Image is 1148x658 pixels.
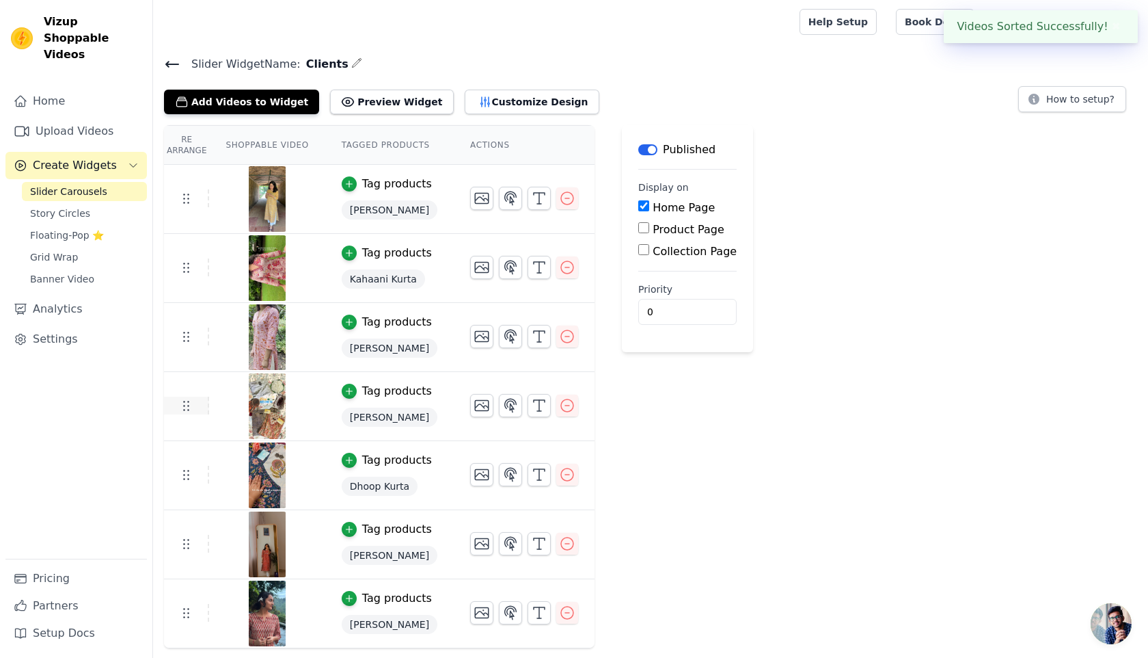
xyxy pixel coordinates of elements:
[362,521,432,538] div: Tag products
[342,521,432,538] button: Tag products
[11,27,33,49] img: Vizup
[362,383,432,399] div: Tag products
[164,90,319,114] button: Add Videos to Widget
[663,142,715,158] p: Published
[22,226,147,245] a: Floating-Pop ⭐
[301,56,348,73] span: Clients
[30,185,107,198] span: Slider Carousels
[325,126,454,165] th: Tagged Products
[5,565,147,592] a: Pricing
[454,126,594,165] th: Actions
[1108,18,1124,35] button: Close
[362,590,432,607] div: Tag products
[342,200,437,220] span: [PERSON_NAME]
[1018,96,1126,109] a: How to setup?
[248,235,286,301] img: vizup-images-0385.jpg
[470,463,493,486] button: Change Thumbnail
[30,228,104,242] span: Floating-Pop ⭐
[985,10,1137,34] button: H House of Dhaaga Official
[342,452,432,469] button: Tag products
[248,512,286,577] img: vizup-images-46bc.jpg
[342,590,432,607] button: Tag products
[470,601,493,624] button: Change Thumbnail
[5,88,147,115] a: Home
[5,152,147,179] button: Create Widgets
[33,157,117,174] span: Create Widgets
[653,245,737,258] label: Collection Page
[164,126,209,165] th: Re Arrange
[30,272,94,286] span: Banner Video
[653,223,724,236] label: Product Page
[896,9,974,35] a: Book Demo
[362,314,432,330] div: Tag products
[1007,10,1137,34] p: House of Dhaaga Official
[22,204,147,223] a: Story Circles
[22,269,147,289] a: Banner Video
[22,182,147,201] a: Slider Carousels
[342,408,437,427] span: [PERSON_NAME]
[638,181,689,194] legend: Display on
[342,383,432,399] button: Tag products
[5,118,147,145] a: Upload Videos
[342,269,425,289] span: Kahaani Kurta
[470,394,493,417] button: Change Thumbnail
[944,10,1138,43] div: Videos Sorted Successfully!
[362,176,432,192] div: Tag products
[342,615,437,634] span: [PERSON_NAME]
[5,326,147,353] a: Settings
[342,546,437,565] span: [PERSON_NAME]
[248,166,286,232] img: vizup-images-9239.jpg
[638,282,737,296] label: Priority
[209,126,325,165] th: Shoppable Video
[465,90,599,114] button: Customize Design
[248,443,286,508] img: vizup-images-ec7d.jpg
[330,90,453,114] button: Preview Widget
[342,477,418,496] span: Dhoop Kurta
[470,256,493,279] button: Change Thumbnail
[30,250,78,264] span: Grid Wrap
[470,187,493,210] button: Change Thumbnail
[342,176,432,192] button: Tag products
[362,245,432,261] div: Tag products
[44,14,141,63] span: Vizup Shoppable Videos
[5,295,147,323] a: Analytics
[30,207,90,220] span: Story Circles
[1091,603,1132,644] a: Open chat
[248,581,286,646] img: vizup-images-38fe.jpg
[470,532,493,555] button: Change Thumbnail
[653,201,715,214] label: Home Page
[5,620,147,647] a: Setup Docs
[180,56,301,73] span: Slider Widget Name:
[351,55,362,73] div: Edit Name
[342,339,437,358] span: [PERSON_NAME]
[5,592,147,620] a: Partners
[342,245,432,261] button: Tag products
[799,9,877,35] a: Help Setup
[248,373,286,439] img: reel-preview-house-of-dhaaga-official.myshopify.com-3712749266101110892_1584970645.jpeg
[1018,86,1126,112] button: How to setup?
[248,304,286,370] img: vizup-images-b0d6.png
[362,452,432,469] div: Tag products
[22,248,147,267] a: Grid Wrap
[470,325,493,348] button: Change Thumbnail
[342,314,432,330] button: Tag products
